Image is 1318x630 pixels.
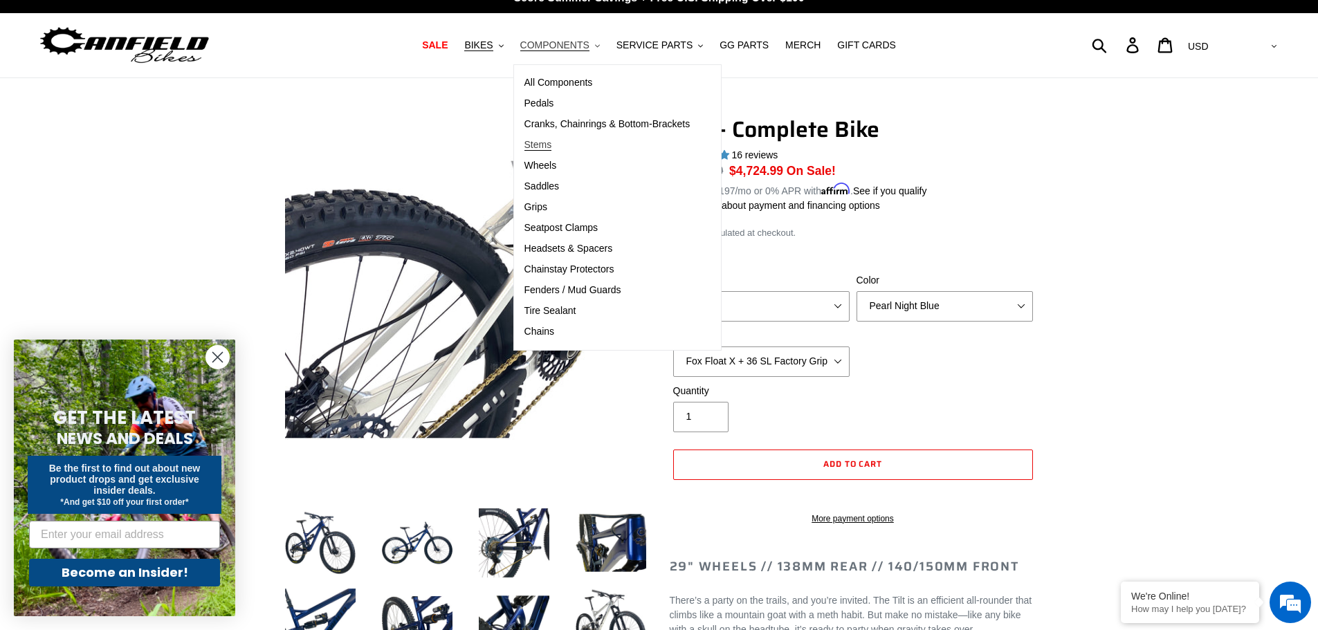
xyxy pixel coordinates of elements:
[713,36,776,55] a: GG PARTS
[282,505,358,581] img: Load image into Gallery viewer, TILT - Complete Bike
[514,218,701,239] a: Seatpost Clamps
[38,24,211,67] img: Canfield Bikes
[524,284,621,296] span: Fenders / Mud Guards
[524,98,554,109] span: Pedals
[610,36,710,55] button: SERVICE PARTS
[476,505,552,581] img: Load image into Gallery viewer, TILT - Complete Bike
[720,39,769,51] span: GG PARTS
[853,185,927,196] a: See if you qualify - Learn more about Affirm Financing (opens in modal)
[514,176,701,197] a: Saddles
[15,76,36,97] div: Navigation go back
[513,36,607,55] button: COMPONENTS
[524,222,598,234] span: Seatpost Clamps
[670,200,880,211] a: Learn more about payment and financing options
[673,328,850,343] label: Build
[514,301,701,322] a: Tire Sealant
[673,450,1033,480] button: Add to cart
[49,463,201,496] span: Be the first to find out about new product drops and get exclusive insider deals.
[514,114,701,135] a: Cranks, Chainrings & Bottom-Brackets
[837,39,896,51] span: GIFT CARDS
[857,273,1033,288] label: Color
[524,201,547,213] span: Grips
[227,7,260,40] div: Minimize live chat window
[7,378,264,426] textarea: Type your message and hit 'Enter'
[93,77,253,95] div: Chat with us now
[514,135,701,156] a: Stems
[524,139,552,151] span: Stems
[1099,30,1135,60] input: Search
[670,116,1036,142] h1: TILT - Complete Bike
[524,305,576,317] span: Tire Sealant
[787,162,836,180] span: On Sale!
[673,384,850,398] label: Quantity
[713,185,735,196] span: $197
[830,36,903,55] a: GIFT CARDS
[53,405,196,430] span: GET THE LATEST
[524,118,690,130] span: Cranks, Chainrings & Bottom-Brackets
[1131,604,1249,614] p: How may I help you today?
[670,559,1036,575] h2: 29" Wheels // 138mm Rear // 140/150mm Front
[29,521,220,548] input: Enter your email address
[60,497,188,507] span: *And get $10 off your first order*
[514,280,701,301] a: Fenders / Mud Guards
[379,505,455,581] img: Load image into Gallery viewer, TILT - Complete Bike
[520,39,589,51] span: COMPONENTS
[80,174,191,314] span: We're online!
[457,36,510,55] button: BIKES
[616,39,693,51] span: SERVICE PARTS
[415,36,455,55] a: SALE
[778,36,827,55] a: MERCH
[514,322,701,342] a: Chains
[670,226,1036,240] div: calculated at checkout.
[422,39,448,51] span: SALE
[44,69,79,104] img: d_696896380_company_1647369064580_696896380
[670,180,927,198] p: Starting at /mo or 0% APR with .
[673,273,850,288] label: Size
[514,197,701,218] a: Grips
[573,505,649,581] img: Load image into Gallery viewer, TILT - Complete Bike
[514,156,701,176] a: Wheels
[205,345,230,369] button: Close dialog
[673,512,1033,525] a: More payment options
[524,180,560,192] span: Saddles
[514,259,701,280] a: Chainstay Protectors
[823,457,883,470] span: Add to cart
[464,39,493,51] span: BIKES
[57,427,193,450] span: NEWS AND DEALS
[514,239,701,259] a: Headsets & Spacers
[821,183,850,195] span: Affirm
[1131,591,1249,602] div: We're Online!
[514,93,701,114] a: Pedals
[729,164,783,178] span: $4,724.99
[785,39,821,51] span: MERCH
[524,160,557,172] span: Wheels
[524,263,614,275] span: Chainstay Protectors
[29,559,220,586] button: Become an Insider!
[514,73,701,93] a: All Components
[524,243,613,254] span: Headsets & Spacers
[524,77,593,89] span: All Components
[731,149,778,160] span: 16 reviews
[524,326,555,337] span: Chains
